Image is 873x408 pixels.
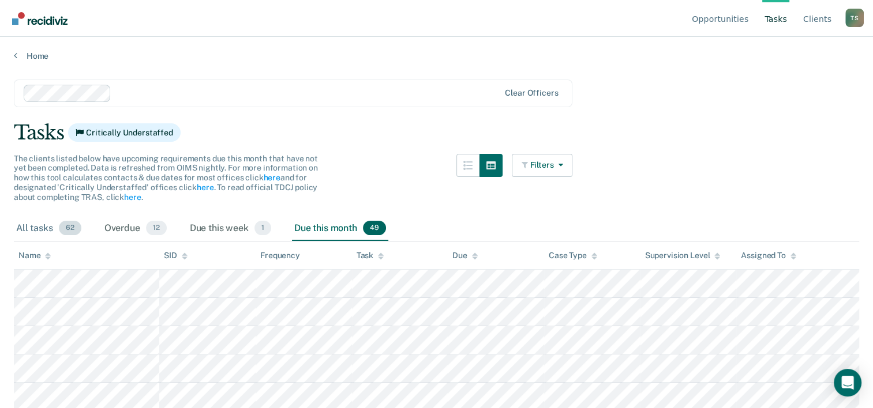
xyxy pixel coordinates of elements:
[263,173,280,182] a: here
[188,216,273,241] div: Due this week1
[14,154,318,202] span: The clients listed below have upcoming requirements due this month that have not yet been complet...
[292,216,388,241] div: Due this month49
[12,12,68,25] img: Recidiviz
[845,9,864,27] button: Profile dropdown button
[845,9,864,27] div: T S
[164,251,188,260] div: SID
[357,251,384,260] div: Task
[363,221,386,236] span: 49
[197,183,213,192] a: here
[452,251,478,260] div: Due
[512,154,573,177] button: Filters
[741,251,796,260] div: Assigned To
[14,121,859,145] div: Tasks
[18,251,51,260] div: Name
[254,221,271,236] span: 1
[14,51,859,61] a: Home
[505,88,558,98] div: Clear officers
[146,221,167,236] span: 12
[834,369,861,396] div: Open Intercom Messenger
[260,251,300,260] div: Frequency
[68,123,181,142] span: Critically Understaffed
[645,251,721,260] div: Supervision Level
[14,216,84,241] div: All tasks62
[102,216,169,241] div: Overdue12
[549,251,597,260] div: Case Type
[124,192,141,202] a: here
[59,221,81,236] span: 62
